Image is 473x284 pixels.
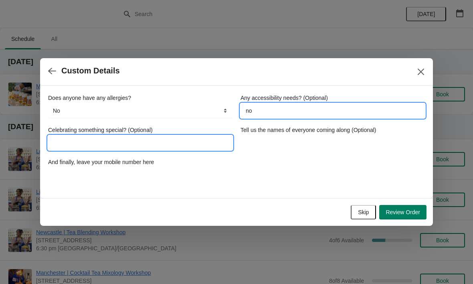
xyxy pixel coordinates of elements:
[48,126,153,134] label: Celebrating something special? (Optional)
[386,209,420,215] span: Review Order
[351,205,376,219] button: Skip
[48,94,131,102] label: Does anyone have any allergies?
[379,205,427,219] button: Review Order
[414,65,428,79] button: Close
[241,94,328,102] label: Any accessibility needs? (Optional)
[61,66,120,75] h2: Custom Details
[241,126,376,134] label: Tell us the names of everyone coming along (Optional)
[48,158,154,166] label: And finally, leave your mobile number here
[358,209,369,215] span: Skip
